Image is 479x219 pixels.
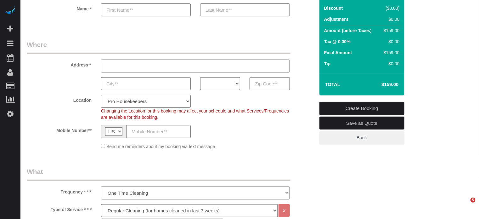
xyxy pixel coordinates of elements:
label: Final Amount [324,49,352,56]
span: Send me reminders about my booking via text message [106,144,215,149]
span: 5 [471,198,476,203]
label: Frequency * * * [22,187,96,195]
div: ($0.00) [381,5,399,11]
div: $159.00 [381,27,399,34]
legend: What [27,167,290,181]
label: Discount [324,5,343,11]
div: $0.00 [381,61,399,67]
div: $159.00 [381,49,399,56]
label: Adjustment [324,16,348,22]
label: Amount (before Taxes) [324,27,372,34]
div: $0.00 [381,16,399,22]
label: Name * [22,3,96,12]
a: Create Booking [319,102,404,115]
legend: Where [27,40,290,54]
div: $0.00 [381,38,399,45]
img: Automaid Logo [4,6,16,15]
input: Zip Code** [250,77,290,90]
label: Tip [324,61,331,67]
h4: $159.00 [363,82,398,87]
a: Back [319,131,404,144]
iframe: Intercom live chat [458,198,473,213]
label: Mobile Number** [22,125,96,134]
input: Last Name** [200,3,290,16]
strong: Total [325,82,341,87]
a: Save as Quote [319,117,404,130]
input: Mobile Number** [126,125,191,138]
span: Changing the Location for this booking may affect your schedule and what Services/Frequencies are... [101,108,289,120]
label: Type of Service * * * [22,204,96,213]
label: Location [22,95,96,103]
input: First Name** [101,3,191,16]
label: Tax @ 0.00% [324,38,351,45]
